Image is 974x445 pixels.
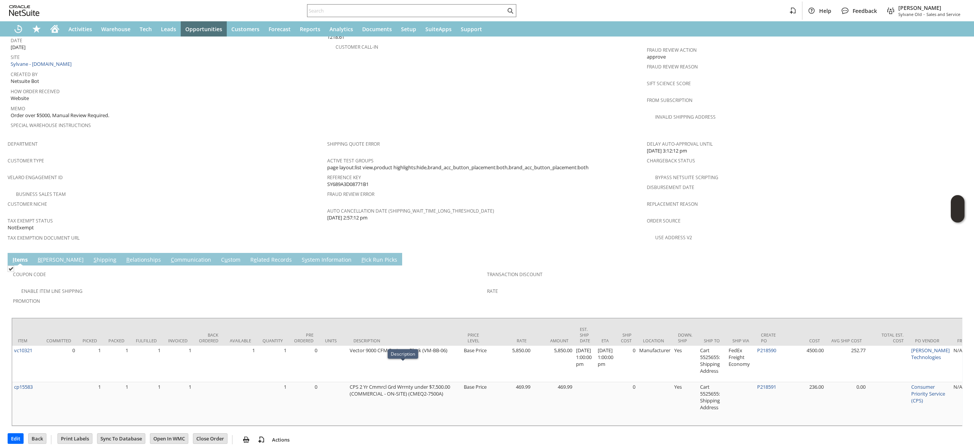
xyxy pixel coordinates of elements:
td: Base Price [462,382,490,426]
a: System Information [300,256,353,264]
span: Analytics [329,25,353,33]
a: Business Sales Team [16,191,66,197]
input: Back [29,434,46,443]
span: Opportunities [185,25,222,33]
span: [DATE] 3:12:12 pm [647,147,687,154]
a: Tech [135,21,156,37]
a: Items [11,256,30,264]
a: Consumer Priority Service (CPS) [911,383,945,404]
a: Tax Exemption Document URL [8,235,80,241]
div: Total Est. Cost [873,332,904,343]
a: Order Source [647,218,681,224]
a: Communication [169,256,213,264]
td: CPS 2 Yr Cmmrcl Grd Wrrnty under $7,500.00 (COMMERCIAL - ON-SITE) (CMEQ2-7500A) [348,382,462,426]
a: Promotion [13,298,40,304]
span: Documents [362,25,392,33]
a: Support [456,21,487,37]
a: Reports [295,21,325,37]
span: Order over $5000, Manual Review Required. [11,112,109,119]
span: B [38,256,41,263]
a: Recent Records [9,21,27,37]
a: Customer Call-in [336,44,378,50]
span: - [923,11,925,17]
td: 0 [615,382,637,426]
a: P218591 [757,383,776,390]
img: Checked [8,265,14,272]
span: Help [819,7,831,14]
td: 5,850.00 [490,346,532,382]
div: Est. Ship Date [580,326,590,343]
a: Pick Run Picks [360,256,399,264]
td: 1 [162,382,193,426]
td: 1 [224,346,257,382]
a: Fraud Review Error [327,191,374,197]
span: Setup [401,25,416,33]
a: Rate [487,288,498,294]
div: Cost [789,338,820,343]
span: page layout:list view,product highlights:hide,brand_acc_button_placement:both,brand_acc_button_pl... [327,164,589,171]
td: Cart 5525655: Shipping Address [698,382,727,426]
span: C [171,256,174,263]
div: Ship To [704,338,721,343]
td: FedEx Freight Economy [727,346,755,382]
a: Fraud Review Action [647,47,697,53]
a: Sift Science Score [647,80,691,87]
span: R [126,256,130,263]
svg: logo [9,5,40,16]
div: Ship Cost [621,332,632,343]
td: 4500.00 [784,346,826,382]
td: [DATE] 1:00:00 pm [596,346,615,382]
a: Related Records [248,256,294,264]
div: Packed [108,338,124,343]
a: Date [11,37,22,44]
span: Sales and Service [926,11,960,17]
a: cp15583 [14,383,33,390]
span: Customers [231,25,259,33]
span: [DATE] [11,44,25,51]
input: Search [307,6,506,15]
a: Tax Exempt Status [8,218,53,224]
a: [PERSON_NAME] Technologies [911,347,950,361]
td: Yes [672,346,698,382]
span: 1218.61 [327,33,344,41]
span: Forecast [269,25,291,33]
span: approve [647,53,666,60]
div: Shortcuts [27,21,46,37]
input: Open In WMC [150,434,188,443]
td: Base Price [462,346,490,382]
td: 252.77 [826,346,867,382]
a: Memo [11,105,25,112]
span: e [254,256,257,263]
a: Enable Item Line Shipping [21,288,83,294]
a: How Order Received [11,88,60,95]
td: 1 [130,382,162,426]
input: Sync To Database [97,434,145,443]
span: y [305,256,307,263]
div: Price Level [468,332,485,343]
svg: Home [50,24,59,33]
a: Custom [219,256,242,264]
a: Replacement reason [647,201,698,207]
a: Site [11,54,20,60]
a: Activities [64,21,97,37]
td: Vector 9000 CFM System - Black (VM-BB-06) [348,346,462,382]
td: 469.99 [490,382,532,426]
a: Coupon Code [13,271,46,278]
svg: Shortcuts [32,24,41,33]
span: SY689A3D08771B1 [327,181,369,188]
a: Delay Auto-Approval Until [647,141,713,147]
a: Reference Key [327,174,361,181]
a: Shipping [92,256,118,264]
a: Forecast [264,21,295,37]
span: Warehouse [101,25,131,33]
td: 0 [41,346,77,382]
div: PO Vendor [915,338,946,343]
td: [DATE] 1:00:00 pm [574,346,596,382]
span: Netsuite Bot [11,78,39,85]
iframe: Click here to launch Oracle Guided Learning Help Panel [951,195,964,222]
td: 0 [288,382,319,426]
a: B[PERSON_NAME] [36,256,86,264]
div: Amount [538,338,568,343]
a: Velaro Engagement ID [8,174,63,181]
a: Opportunities [181,21,227,37]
